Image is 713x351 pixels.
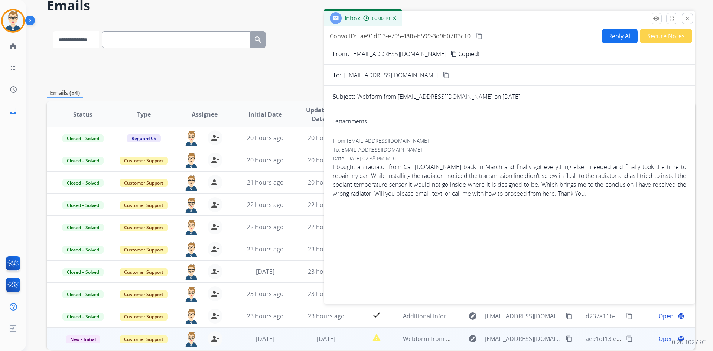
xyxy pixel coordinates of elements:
[137,110,151,119] span: Type
[653,15,660,22] mat-icon: remove_red_eye
[62,179,104,187] span: Closed – Solved
[120,313,168,321] span: Customer Support
[184,197,199,213] img: agent-avatar
[247,134,284,142] span: 20 hours ago
[333,162,686,198] span: I bought an radiator from Car [DOMAIN_NAME] back in March and finally got everything else I neede...
[602,29,638,43] button: Reply All
[345,14,360,22] span: Inbox
[308,312,345,320] span: 23 hours ago
[120,201,168,209] span: Customer Support
[62,224,104,231] span: Closed – Solved
[678,335,684,342] mat-icon: language
[120,157,168,165] span: Customer Support
[62,157,104,165] span: Closed – Solved
[247,312,284,320] span: 23 hours ago
[184,175,199,191] img: agent-avatar
[62,268,104,276] span: Closed – Solved
[184,309,199,324] img: agent-avatar
[192,110,218,119] span: Assignee
[360,32,471,40] span: ae91df13-e795-48fb-b599-3d9b07ff3c10
[566,335,572,342] mat-icon: content_copy
[351,49,446,58] p: [EMAIL_ADDRESS][DOMAIN_NAME]
[211,289,219,298] mat-icon: person_remove
[211,334,219,343] mat-icon: person_remove
[372,16,390,22] span: 00:00:10
[211,178,219,187] mat-icon: person_remove
[211,156,219,165] mat-icon: person_remove
[308,290,345,298] span: 23 hours ago
[333,118,367,125] div: attachments
[678,313,684,319] mat-icon: language
[449,49,479,58] button: Copied!
[333,155,686,162] div: Date:
[458,49,479,58] span: Copied!
[333,71,341,79] p: To:
[62,313,104,321] span: Closed – Solved
[247,178,284,186] span: 21 hours ago
[468,312,477,321] mat-icon: explore
[347,137,429,144] span: [EMAIL_ADDRESS][DOMAIN_NAME]
[672,338,706,347] p: 0.20.1027RC
[308,223,345,231] span: 22 hours ago
[333,137,686,144] div: From:
[626,335,633,342] mat-icon: content_copy
[211,222,219,231] mat-icon: person_remove
[308,134,345,142] span: 20 hours ago
[346,155,397,162] span: [DATE] 02:38 PM MDT
[9,42,17,51] mat-icon: home
[62,290,104,298] span: Closed – Solved
[120,290,168,298] span: Customer Support
[247,156,284,164] span: 20 hours ago
[120,335,168,343] span: Customer Support
[372,333,381,342] mat-icon: report_problem
[330,32,356,40] p: Convo ID:
[211,312,219,321] mat-icon: person_remove
[476,33,483,39] mat-icon: content_copy
[372,311,381,319] mat-icon: check
[247,223,284,231] span: 22 hours ago
[333,118,336,125] span: 0
[211,200,219,209] mat-icon: person_remove
[120,224,168,231] span: Customer Support
[62,134,104,142] span: Closed – Solved
[485,334,561,343] span: [EMAIL_ADDRESS][DOMAIN_NAME]
[485,312,561,321] span: [EMAIL_ADDRESS][DOMAIN_NAME]
[256,335,274,343] span: [DATE]
[184,264,199,280] img: agent-avatar
[626,313,633,319] mat-icon: content_copy
[357,92,520,101] p: Webform from [EMAIL_ADDRESS][DOMAIN_NAME] on [DATE]
[333,146,686,153] div: To:
[47,88,83,98] p: Emails (84)
[66,335,100,343] span: New - Initial
[586,335,696,343] span: ae91df13-e795-48fb-b599-3d9b07ff3c10
[184,242,199,257] img: agent-avatar
[308,156,345,164] span: 20 hours ago
[73,110,92,119] span: Status
[184,331,199,347] img: agent-avatar
[184,286,199,302] img: agent-avatar
[308,245,345,253] span: 23 hours ago
[468,334,477,343] mat-icon: explore
[302,105,336,123] span: Updated Date
[9,107,17,116] mat-icon: inbox
[211,267,219,276] mat-icon: person_remove
[184,153,199,168] img: agent-avatar
[256,267,274,276] span: [DATE]
[658,312,674,321] span: Open
[333,49,349,58] p: From:
[127,134,161,142] span: Reguard CS
[247,201,284,209] span: 22 hours ago
[403,335,571,343] span: Webform from [EMAIL_ADDRESS][DOMAIN_NAME] on [DATE]
[184,220,199,235] img: agent-avatar
[566,313,572,319] mat-icon: content_copy
[247,245,284,253] span: 23 hours ago
[120,268,168,276] span: Customer Support
[62,201,104,209] span: Closed – Solved
[9,64,17,72] mat-icon: list_alt
[211,133,219,142] mat-icon: person_remove
[62,246,104,254] span: Closed – Solved
[658,334,674,343] span: Open
[120,246,168,254] span: Customer Support
[640,29,692,43] button: Secure Notes
[308,178,345,186] span: 20 hours ago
